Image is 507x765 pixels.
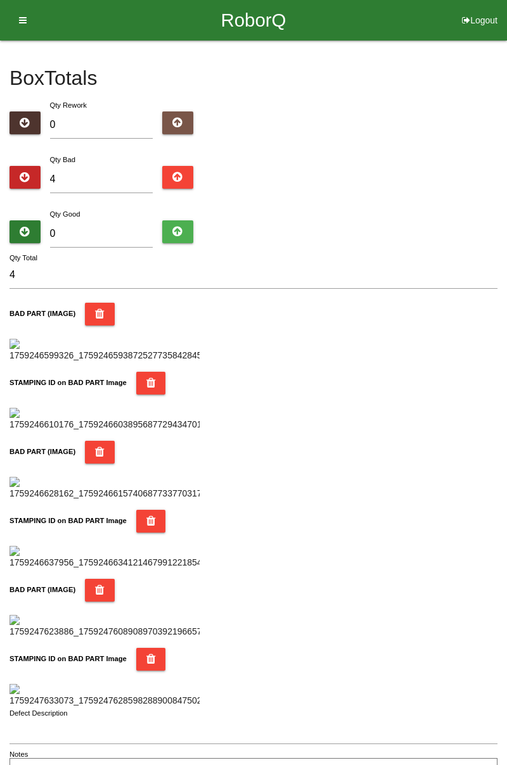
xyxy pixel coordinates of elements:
[136,510,166,533] button: STAMPING ID on BAD PART Image
[50,210,80,218] label: Qty Good
[136,648,166,671] button: STAMPING ID on BAD PART Image
[10,546,200,569] img: 1759246637956_17592466341214679912218544257979.jpg
[85,579,115,602] button: BAD PART (IMAGE)
[10,408,200,431] img: 1759246610176_17592466038956877294347013590385.jpg
[10,310,75,317] b: BAD PART (IMAGE)
[10,448,75,455] b: BAD PART (IMAGE)
[85,441,115,464] button: BAD PART (IMAGE)
[50,101,87,109] label: Qty Rework
[10,708,68,719] label: Defect Description
[85,303,115,326] button: BAD PART (IMAGE)
[10,655,127,662] b: STAMPING ID on BAD PART Image
[10,67,497,89] h4: Box Totals
[10,379,127,386] b: STAMPING ID on BAD PART Image
[10,339,200,362] img: 1759246599326_17592465938725277358428459191447.jpg
[10,253,37,263] label: Qty Total
[10,749,28,760] label: Notes
[10,517,127,524] b: STAMPING ID on BAD PART Image
[50,156,75,163] label: Qty Bad
[10,684,200,707] img: 1759247633073_17592476285982889008475029130402.jpg
[10,615,200,638] img: 1759247623886_1759247608908970392196657352222.jpg
[136,372,166,395] button: STAMPING ID on BAD PART Image
[10,586,75,593] b: BAD PART (IMAGE)
[10,477,200,500] img: 1759246628162_17592466157406877337703175131210.jpg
